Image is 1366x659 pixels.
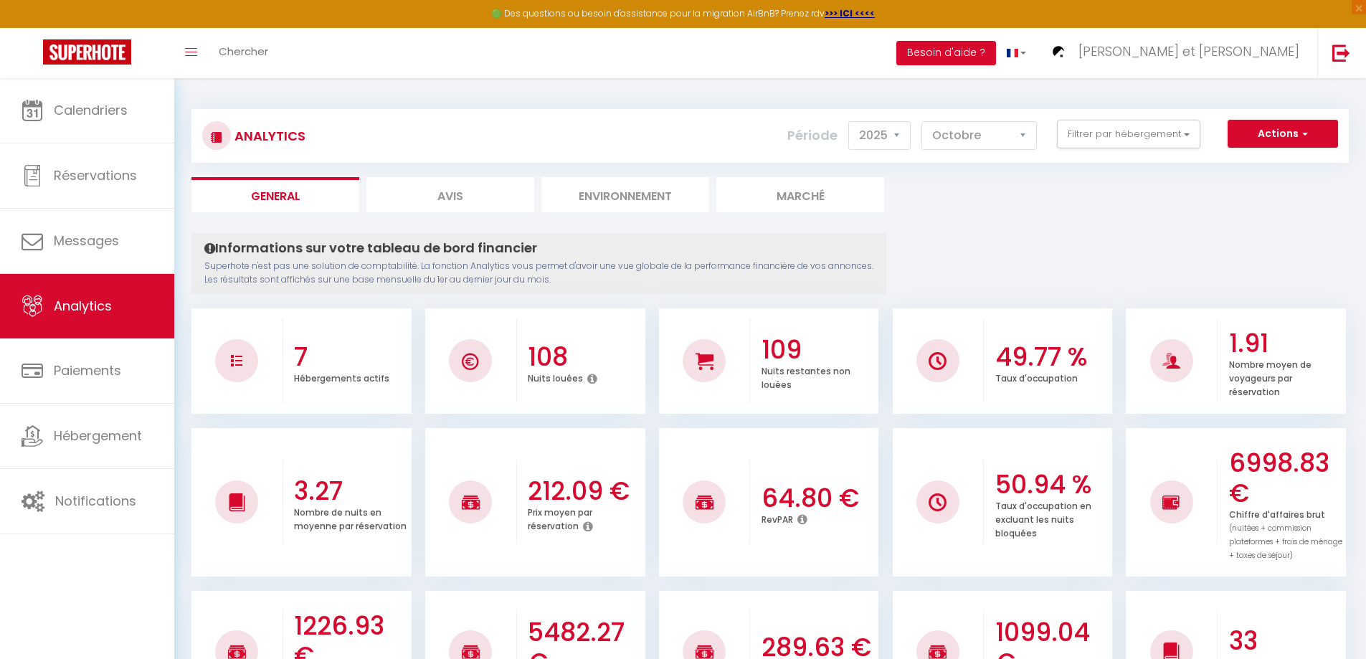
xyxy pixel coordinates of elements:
[219,44,268,59] span: Chercher
[43,39,131,65] img: Super Booking
[929,493,947,511] img: NO IMAGE
[191,177,359,212] li: General
[1057,120,1200,148] button: Filtrer par hébergement
[995,342,1109,372] h3: 49.77 %
[995,497,1091,539] p: Taux d'occupation en excluant les nuits bloquées
[294,476,408,506] h3: 3.27
[762,511,793,526] p: RevPAR
[528,369,583,384] p: Nuits louées
[54,297,112,315] span: Analytics
[204,260,873,287] p: Superhote n'est pas une solution de comptabilité. La fonction Analytics vous permet d'avoir une v...
[896,41,996,65] button: Besoin d'aide ?
[54,101,128,119] span: Calendriers
[1229,626,1343,656] h3: 33
[1078,42,1299,60] span: [PERSON_NAME] et [PERSON_NAME]
[54,232,119,250] span: Messages
[528,503,592,532] p: Prix moyen par réservation
[787,120,838,151] label: Période
[528,476,642,506] h3: 212.09 €
[1332,44,1350,62] img: logout
[762,362,850,391] p: Nuits restantes non louées
[204,240,873,256] h4: Informations sur votre tableau de bord financier
[762,483,876,513] h3: 64.80 €
[995,470,1109,500] h3: 50.94 %
[1037,28,1317,78] a: ... [PERSON_NAME] et [PERSON_NAME]
[1229,448,1343,508] h3: 6998.83 €
[995,369,1078,384] p: Taux d'occupation
[294,503,407,532] p: Nombre de nuits en moyenne par réservation
[1162,493,1180,511] img: NO IMAGE
[231,120,305,152] h3: Analytics
[1229,523,1342,561] span: (nuitées + commission plateformes + frais de ménage + taxes de séjour)
[1229,506,1342,561] p: Chiffre d'affaires brut
[541,177,709,212] li: Environnement
[1229,328,1343,359] h3: 1.91
[762,335,876,365] h3: 109
[294,342,408,372] h3: 7
[54,166,137,184] span: Réservations
[231,355,242,366] img: NO IMAGE
[716,177,884,212] li: Marché
[208,28,279,78] a: Chercher
[55,492,136,510] span: Notifications
[1229,356,1312,398] p: Nombre moyen de voyageurs par réservation
[1228,120,1338,148] button: Actions
[294,369,389,384] p: Hébergements actifs
[54,361,121,379] span: Paiements
[528,342,642,372] h3: 108
[366,177,534,212] li: Avis
[825,7,875,19] a: >>> ICI <<<<
[54,427,142,445] span: Hébergement
[1048,41,1069,62] img: ...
